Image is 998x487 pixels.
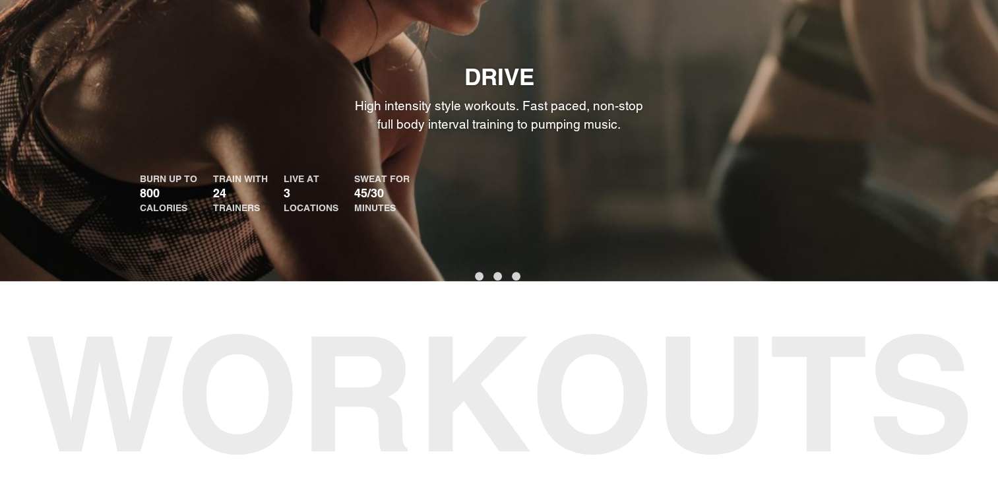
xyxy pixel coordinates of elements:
div: LOCATIONS [284,201,338,214]
button: 1 of 3 [475,272,483,280]
div: CALORIES [140,201,197,214]
div: MINUTES [354,201,410,214]
p: 800 [140,185,197,201]
p: High intensity style workouts. Fast paced, non-stop full body interval training to pumping music. [351,96,648,134]
h2: DRIVE [140,63,859,91]
button: 2 of 3 [493,272,502,280]
p: 24 [213,185,268,201]
div: TRAINERS [213,201,268,214]
div: SWEAT FOR [354,172,410,185]
button: 3 of 3 [512,272,520,280]
p: 3 [284,185,338,201]
div: LIVE AT [284,172,338,185]
p: 45/30 [354,185,410,201]
div: TRAIN WITH [213,172,268,185]
div: BURN UP TO [140,172,197,185]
